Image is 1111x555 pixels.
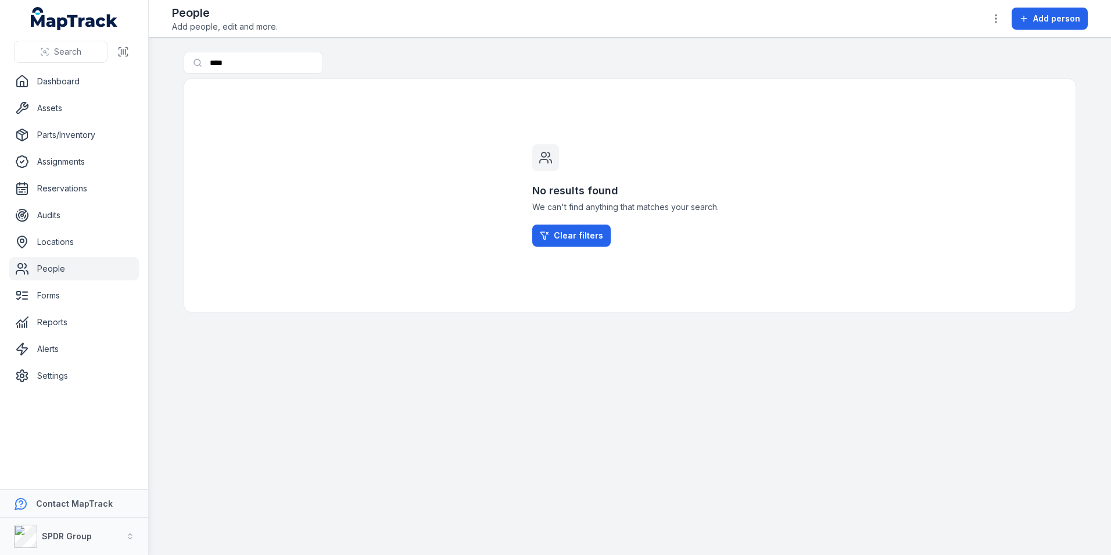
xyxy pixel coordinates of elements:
a: Reports [9,311,139,334]
a: MapTrack [31,7,118,30]
button: Add person [1012,8,1088,30]
strong: SPDR Group [42,531,92,541]
a: People [9,257,139,280]
a: Reservations [9,177,139,200]
a: Settings [9,364,139,387]
a: Assignments [9,150,139,173]
a: Clear filters [532,225,611,247]
span: Add person [1033,13,1080,24]
span: We can't find anything that matches your search. [532,201,727,213]
strong: Contact MapTrack [36,499,113,508]
a: Dashboard [9,70,139,93]
a: Alerts [9,337,139,361]
h2: People [172,5,278,21]
a: Parts/Inventory [9,123,139,147]
button: Search [14,41,107,63]
span: Search [54,46,81,58]
a: Forms [9,284,139,307]
h3: No results found [532,183,727,199]
a: Audits [9,204,139,227]
a: Assets [9,97,139,120]
a: Locations [9,230,139,254]
span: Add people, edit and more. [172,21,278,33]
